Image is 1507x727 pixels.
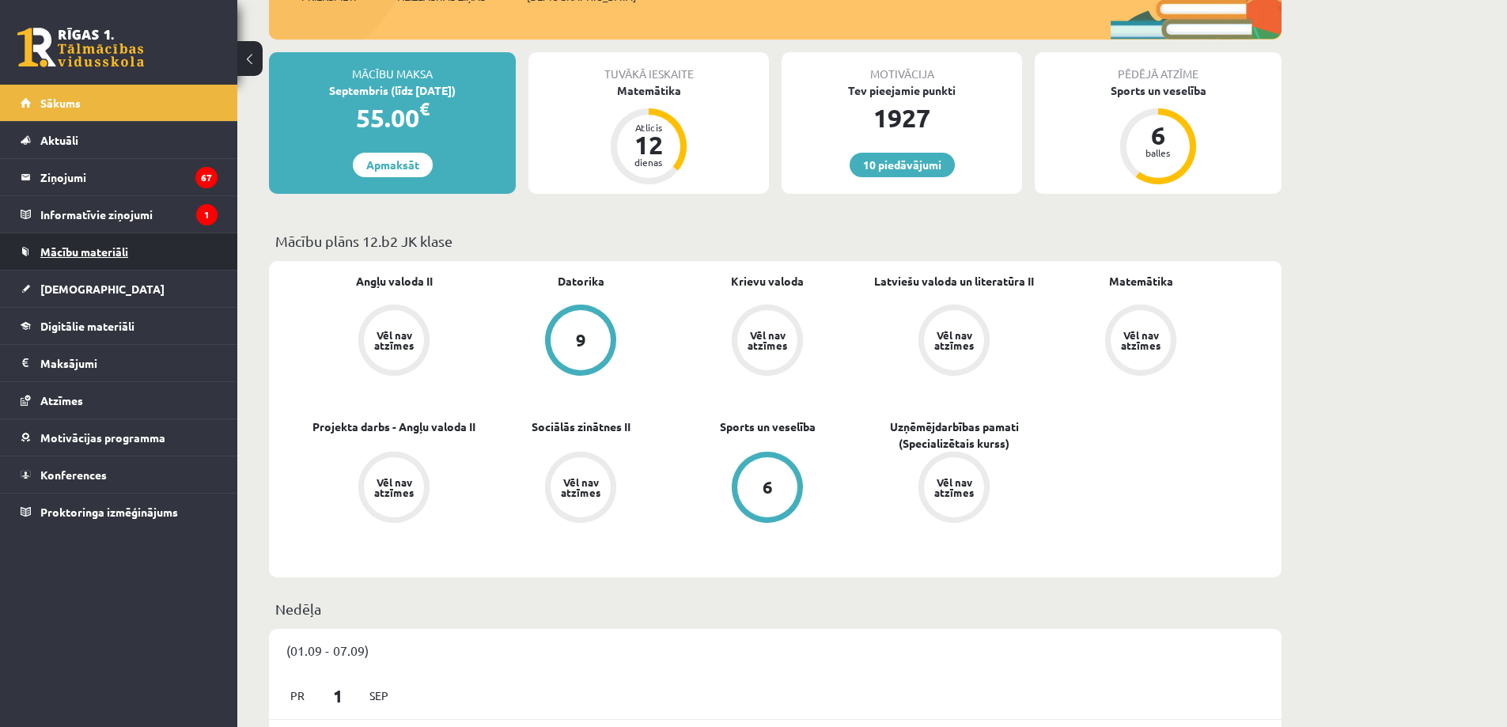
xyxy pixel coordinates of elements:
div: Sports un veselība [1035,82,1282,99]
div: 9 [576,331,586,349]
a: Sports un veselība 6 balles [1035,82,1282,187]
a: Angļu valoda II [356,273,433,290]
div: Vēl nav atzīmes [558,477,603,498]
div: 55.00 [269,99,516,137]
a: Proktoringa izmēģinājums [21,494,218,530]
div: Vēl nav atzīmes [1119,330,1163,350]
legend: Maksājumi [40,345,218,381]
a: Latviešu valoda un literatūra II [874,273,1034,290]
div: Tuvākā ieskaite [528,52,769,82]
span: Pr [281,683,314,708]
p: Mācību plāns 12.b2 JK klase [275,230,1275,252]
div: Atlicis [625,123,672,132]
div: 1927 [782,99,1022,137]
span: Motivācijas programma [40,430,165,445]
a: Uzņēmējdarbības pamati (Specializētais kurss) [861,418,1047,452]
a: 10 piedāvājumi [850,153,955,177]
span: Sākums [40,96,81,110]
a: Informatīvie ziņojumi1 [21,196,218,233]
a: Sociālās zinātnes II [532,418,630,435]
div: 12 [625,132,672,157]
a: Apmaksāt [353,153,433,177]
a: Vēl nav atzīmes [301,452,487,526]
a: Digitālie materiāli [21,308,218,344]
span: [DEMOGRAPHIC_DATA] [40,282,165,296]
div: balles [1134,148,1182,157]
span: Digitālie materiāli [40,319,134,333]
a: Krievu valoda [731,273,804,290]
div: (01.09 - 07.09) [269,629,1282,672]
span: Konferences [40,468,107,482]
div: Vēl nav atzīmes [745,330,789,350]
div: Tev pieejamie punkti [782,82,1022,99]
a: Vēl nav atzīmes [861,305,1047,379]
a: 6 [674,452,861,526]
div: Vēl nav atzīmes [372,477,416,498]
a: Rīgas 1. Tālmācības vidusskola [17,28,144,67]
a: Aktuāli [21,122,218,158]
a: Motivācijas programma [21,419,218,456]
div: Vēl nav atzīmes [372,330,416,350]
a: Konferences [21,456,218,493]
a: Matemātika Atlicis 12 dienas [528,82,769,187]
a: [DEMOGRAPHIC_DATA] [21,271,218,307]
span: € [419,97,430,120]
div: Matemātika [528,82,769,99]
a: Sākums [21,85,218,121]
p: Nedēļa [275,598,1275,619]
a: Vēl nav atzīmes [861,452,1047,526]
a: Sports un veselība [720,418,816,435]
div: dienas [625,157,672,167]
a: Vēl nav atzīmes [674,305,861,379]
legend: Informatīvie ziņojumi [40,196,218,233]
span: Proktoringa izmēģinājums [40,505,178,519]
span: Aktuāli [40,133,78,147]
i: 1 [196,204,218,225]
a: Vēl nav atzīmes [487,452,674,526]
span: Mācību materiāli [40,244,128,259]
a: Atzīmes [21,382,218,418]
a: Ziņojumi67 [21,159,218,195]
div: Motivācija [782,52,1022,82]
span: Atzīmes [40,393,83,407]
a: Vēl nav atzīmes [1047,305,1234,379]
legend: Ziņojumi [40,159,218,195]
div: Mācību maksa [269,52,516,82]
span: Sep [362,683,396,708]
i: 67 [195,167,218,188]
span: 1 [314,683,363,709]
div: Pēdējā atzīme [1035,52,1282,82]
div: Vēl nav atzīmes [932,477,976,498]
a: Mācību materiāli [21,233,218,270]
div: 6 [763,479,773,496]
a: Matemātika [1109,273,1173,290]
a: 9 [487,305,674,379]
a: Vēl nav atzīmes [301,305,487,379]
div: Septembris (līdz [DATE]) [269,82,516,99]
div: Vēl nav atzīmes [932,330,976,350]
a: Datorika [558,273,604,290]
a: Projekta darbs - Angļu valoda II [312,418,475,435]
a: Maksājumi [21,345,218,381]
div: 6 [1134,123,1182,148]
